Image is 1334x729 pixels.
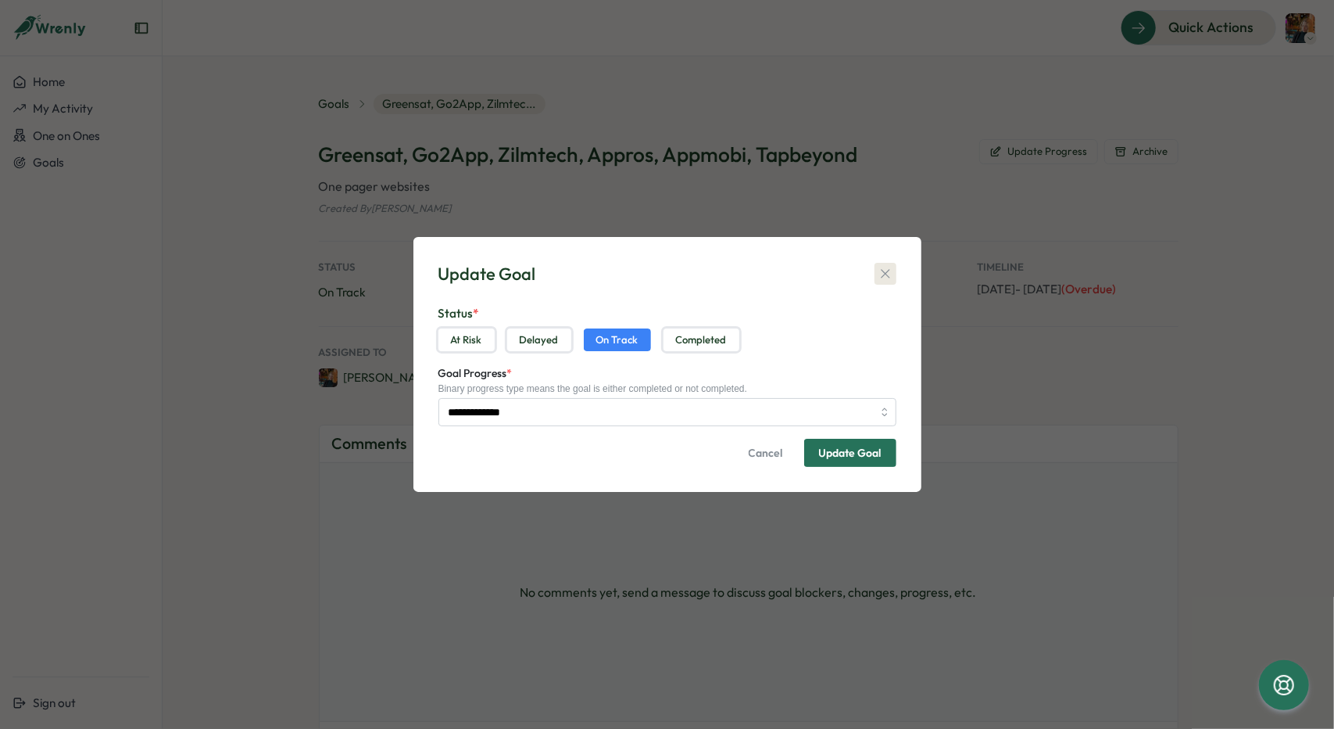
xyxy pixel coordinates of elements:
button: Completed [663,329,739,352]
button: Cancel [734,439,798,467]
button: Update Goal [804,439,896,467]
button: Delayed [507,329,571,352]
div: Binary progress type means the goal is either completed or not completed. [438,383,896,394]
label: Goal Progress [438,365,513,382]
button: At Risk [438,329,495,352]
button: On Track [584,329,651,352]
label: Status [438,305,896,322]
div: Update Goal [819,447,882,458]
div: Update Goal [438,262,536,286]
span: Cancel [749,440,783,466]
